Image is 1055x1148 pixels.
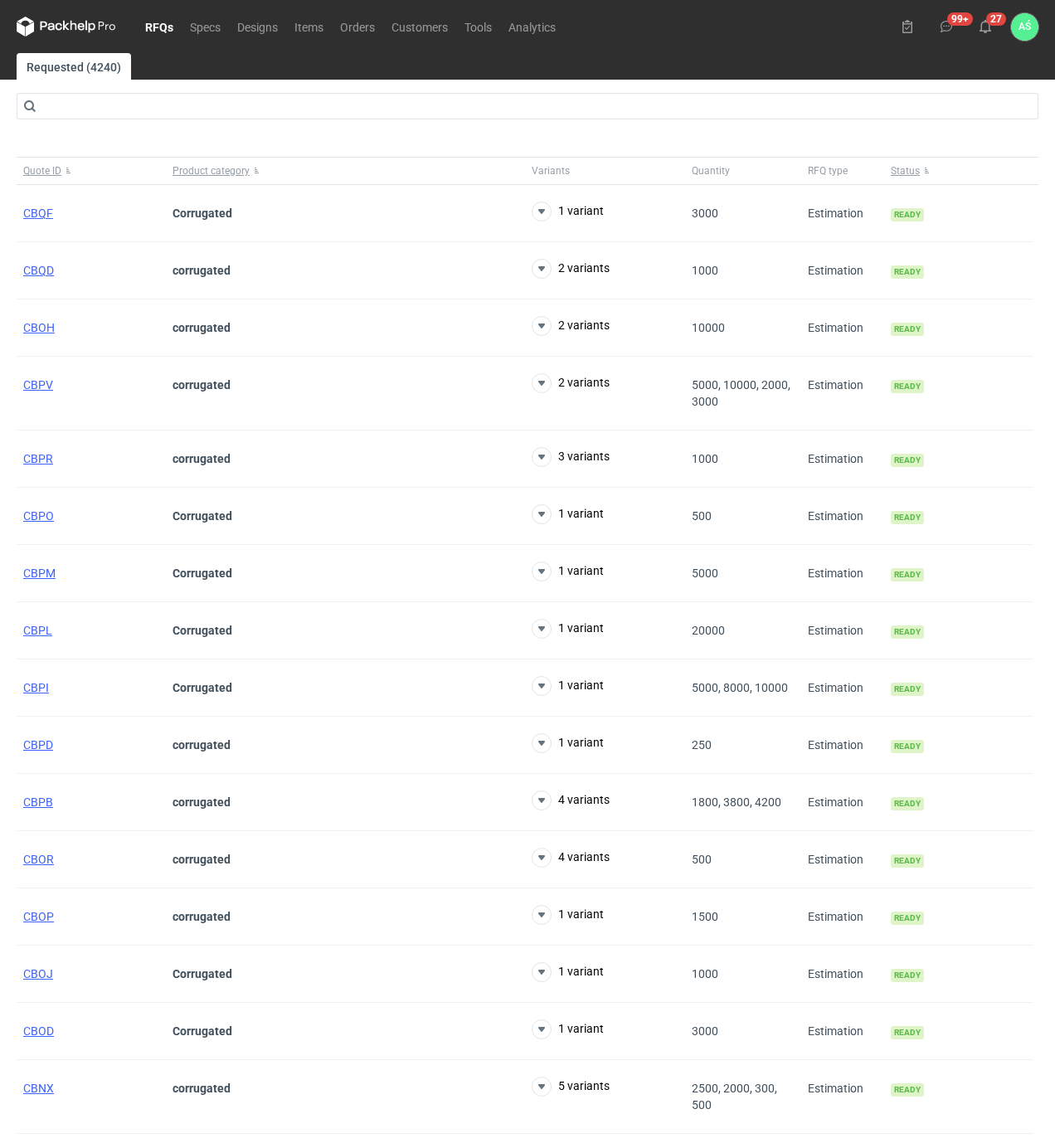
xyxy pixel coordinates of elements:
[173,1024,232,1038] strong: Corrugated
[532,962,604,982] button: 1 variant
[286,17,332,36] a: Items
[173,738,231,752] strong: corrugated
[692,378,790,408] span: 5000, 10000, 2000, 3000
[801,602,884,659] div: Estimation
[891,208,924,221] span: Ready
[891,265,924,279] span: Ready
[692,681,788,694] span: 5000, 8000, 10000
[173,910,231,923] strong: corrugated
[23,1024,54,1038] span: CBOD
[500,17,564,36] a: Analytics
[801,831,884,888] div: Estimation
[692,738,712,752] span: 250
[801,717,884,774] div: Estimation
[23,207,53,220] a: CBQF
[891,1026,924,1039] span: Ready
[933,13,960,40] button: 99+
[532,504,604,524] button: 1 variant
[23,967,53,980] span: CBOJ
[173,795,231,809] strong: corrugated
[332,17,383,36] a: Orders
[801,185,884,242] div: Estimation
[23,321,55,334] a: CBOH
[23,378,53,392] a: CBPV
[692,910,718,923] span: 1500
[23,795,53,809] a: CBPB
[23,853,54,866] a: CBOR
[173,264,231,277] strong: corrugated
[456,17,500,36] a: Tools
[891,454,924,467] span: Ready
[23,164,61,178] span: Quote ID
[532,259,610,279] button: 2 variants
[891,511,924,524] span: Ready
[23,509,54,523] a: CBPO
[173,321,231,334] strong: corrugated
[692,567,718,580] span: 5000
[182,17,229,36] a: Specs
[532,733,604,753] button: 1 variant
[891,1083,924,1097] span: Ready
[173,853,231,866] strong: corrugated
[692,1082,777,1112] span: 2500, 2000, 300, 500
[801,299,884,357] div: Estimation
[23,264,54,277] a: CBQD
[173,378,231,392] strong: corrugated
[173,624,232,637] strong: Corrugated
[692,164,730,178] span: Quantity
[532,619,604,639] button: 1 variant
[808,164,848,178] span: RFQ type
[23,567,56,580] a: CBPM
[891,912,924,925] span: Ready
[1011,13,1038,41] button: AŚ
[229,17,286,36] a: Designs
[532,316,610,336] button: 2 variants
[891,797,924,810] span: Ready
[891,683,924,696] span: Ready
[692,967,718,980] span: 1000
[23,452,53,465] a: CBPR
[532,562,604,581] button: 1 variant
[692,207,718,220] span: 3000
[173,1082,231,1095] strong: corrugated
[173,164,250,178] span: Product category
[23,624,52,637] a: CBPL
[173,681,232,694] strong: Corrugated
[692,452,718,465] span: 1000
[532,1019,604,1039] button: 1 variant
[17,17,116,36] svg: Packhelp Pro
[801,888,884,946] div: Estimation
[23,738,53,752] a: CBPD
[801,545,884,602] div: Estimation
[692,264,718,277] span: 1000
[23,910,54,923] a: CBOP
[532,848,610,868] button: 4 variants
[137,17,182,36] a: RFQs
[532,164,570,178] span: Variants
[801,946,884,1003] div: Estimation
[23,681,49,694] a: CBPI
[532,447,610,467] button: 3 variants
[17,158,166,184] button: Quote ID
[692,509,712,523] span: 500
[692,1024,718,1038] span: 3000
[17,53,131,80] a: Requested (4240)
[173,452,231,465] strong: corrugated
[801,357,884,430] div: Estimation
[532,905,604,925] button: 1 variant
[891,323,924,336] span: Ready
[891,740,924,753] span: Ready
[1011,13,1038,41] div: Adrian Świerżewski
[801,659,884,717] div: Estimation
